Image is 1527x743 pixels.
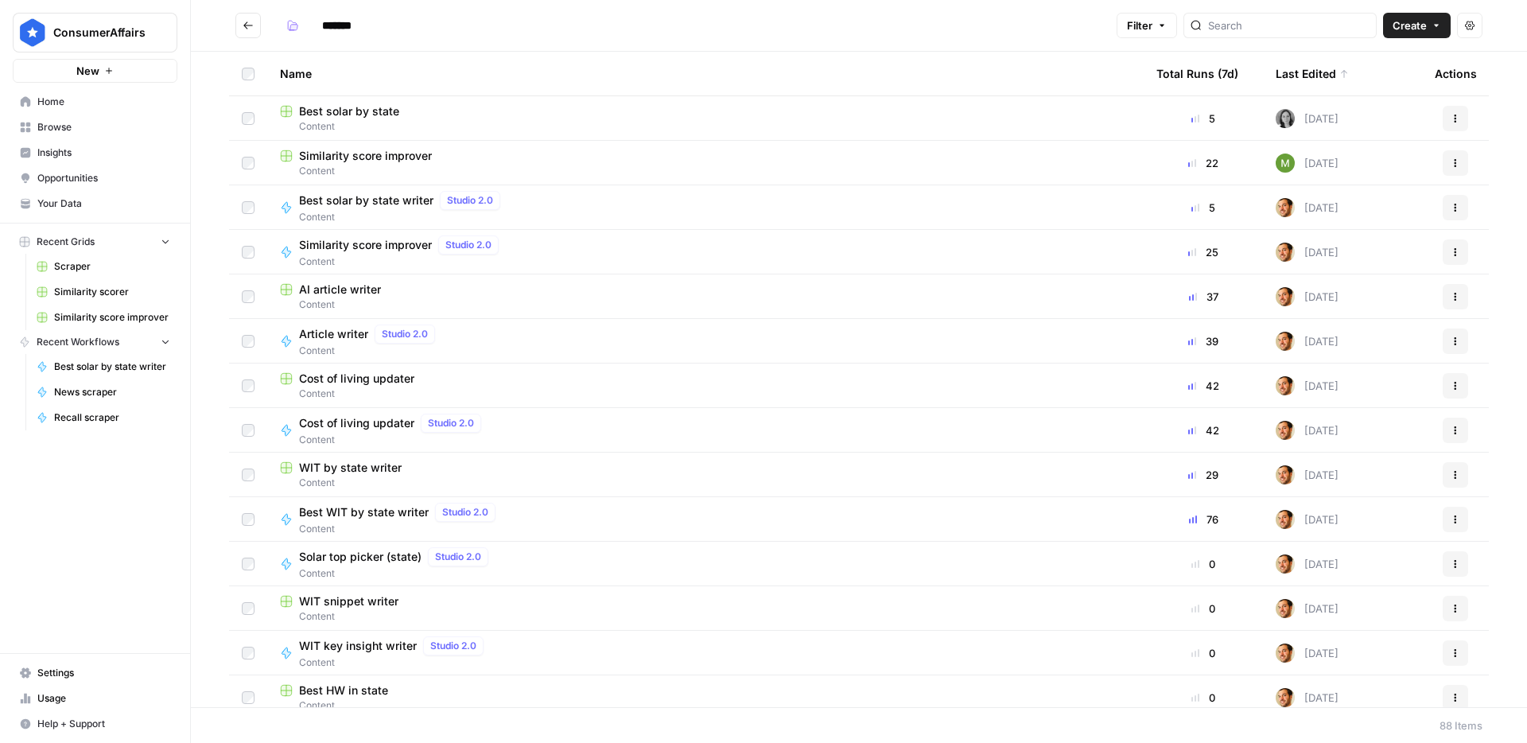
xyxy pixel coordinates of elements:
button: Help + Support [13,711,177,737]
span: Studio 2.0 [442,505,488,519]
div: [DATE] [1276,421,1339,440]
button: Recent Grids [13,230,177,254]
button: Go back [235,13,261,38]
div: [DATE] [1276,510,1339,529]
a: Best solar by stateContent [280,103,1131,134]
div: [DATE] [1276,688,1339,707]
span: Content [299,522,502,536]
div: 42 [1156,422,1250,438]
a: Best solar by state writerStudio 2.0Content [280,191,1131,224]
input: Search [1208,18,1370,33]
div: [DATE] [1276,465,1339,484]
span: Content [280,476,1131,490]
span: Best solar by state writer [299,193,433,208]
img: 7dkj40nmz46gsh6f912s7bk0kz0q [1276,465,1295,484]
span: Recall scraper [54,410,170,425]
div: [DATE] [1276,644,1339,663]
a: Best WIT by state writerStudio 2.0Content [280,503,1131,536]
div: 22 [1156,155,1250,171]
span: Cost of living updater [299,371,414,387]
button: Create [1383,13,1451,38]
img: 7dkj40nmz46gsh6f912s7bk0kz0q [1276,332,1295,351]
span: Similarity score improver [299,148,432,164]
a: Recall scraper [29,405,177,430]
a: Similarity score improverContent [280,148,1131,178]
img: 7dkj40nmz46gsh6f912s7bk0kz0q [1276,287,1295,306]
div: [DATE] [1276,332,1339,351]
span: Studio 2.0 [435,550,481,564]
span: Studio 2.0 [447,193,493,208]
span: Content [299,210,507,224]
a: Cost of living updaterContent [280,371,1131,401]
div: Name [280,52,1131,95]
span: Similarity score improver [54,310,170,325]
img: 7dkj40nmz46gsh6f912s7bk0kz0q [1276,376,1295,395]
span: WIT key insight writer [299,638,417,654]
span: Insights [37,146,170,160]
div: [DATE] [1276,154,1339,173]
span: Scraper [54,259,170,274]
div: 0 [1156,556,1250,572]
div: 88 Items [1440,718,1482,733]
span: Content [299,255,505,269]
div: 42 [1156,378,1250,394]
span: Content [299,344,441,358]
a: Scraper [29,254,177,279]
div: Last Edited [1276,52,1349,95]
button: Recent Workflows [13,330,177,354]
img: 7dkj40nmz46gsh6f912s7bk0kz0q [1276,554,1295,574]
span: Opportunities [37,171,170,185]
span: Filter [1127,18,1152,33]
a: WIT by state writerContent [280,460,1131,490]
span: Studio 2.0 [428,416,474,430]
span: Content [280,164,1131,178]
span: Studio 2.0 [445,238,492,252]
img: 7dkj40nmz46gsh6f912s7bk0kz0q [1276,243,1295,262]
span: AI article writer [299,282,381,298]
span: Best solar by state writer [54,360,170,374]
span: Home [37,95,170,109]
img: ConsumerAffairs Logo [18,18,47,47]
div: Total Runs (7d) [1156,52,1238,95]
div: [DATE] [1276,287,1339,306]
span: Content [299,566,495,581]
img: m6k2bpvuz2kqxca3vszwphwci0pb [1276,154,1295,173]
span: Solar top picker (state) [299,549,422,565]
div: 25 [1156,244,1250,260]
div: 5 [1156,111,1250,126]
div: 0 [1156,645,1250,661]
div: 76 [1156,512,1250,527]
a: Usage [13,686,177,711]
span: Browse [37,120,170,134]
span: Studio 2.0 [382,327,428,341]
a: Article writerStudio 2.0Content [280,325,1131,358]
span: News scraper [54,385,170,399]
img: 7dkj40nmz46gsh6f912s7bk0kz0q [1276,421,1295,440]
img: 7dkj40nmz46gsh6f912s7bk0kz0q [1276,688,1295,707]
div: 39 [1156,333,1250,349]
div: [DATE] [1276,599,1339,618]
span: Content [280,387,1131,401]
span: Settings [37,666,170,680]
div: 0 [1156,690,1250,706]
a: News scraper [29,379,177,405]
img: w3a8n3vw1zy83lgbq5pqpr3egbqh [1276,109,1295,128]
div: 0 [1156,601,1250,617]
span: Content [299,433,488,447]
img: 7dkj40nmz46gsh6f912s7bk0kz0q [1276,644,1295,663]
span: Your Data [37,196,170,211]
a: Home [13,89,177,115]
a: WIT snippet writerContent [280,593,1131,624]
div: 29 [1156,467,1250,483]
span: ConsumerAffairs [53,25,150,41]
div: [DATE] [1276,376,1339,395]
div: Actions [1435,52,1477,95]
img: 7dkj40nmz46gsh6f912s7bk0kz0q [1276,510,1295,529]
a: Best HW in stateContent [280,683,1131,713]
span: Usage [37,691,170,706]
div: [DATE] [1276,198,1339,217]
a: Similarity score improver [29,305,177,330]
a: Similarity scorer [29,279,177,305]
span: Content [299,655,490,670]
a: Best solar by state writer [29,354,177,379]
